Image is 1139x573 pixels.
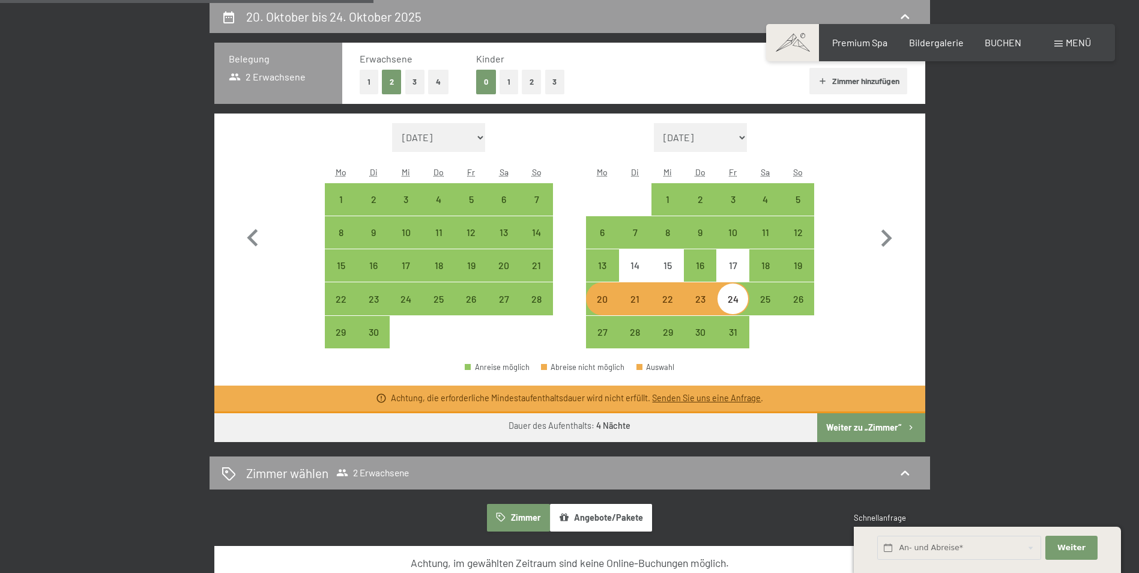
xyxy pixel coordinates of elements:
[716,249,749,282] div: Anreise nicht möglich
[782,282,814,315] div: Anreise möglich
[751,294,781,324] div: 25
[685,327,715,357] div: 30
[684,282,716,315] div: Thu Oct 23 2025
[532,167,542,177] abbr: Sonntag
[716,282,749,315] div: Anreise möglich
[586,316,618,348] div: Anreise möglich
[358,228,388,258] div: 9
[520,216,552,249] div: Anreise möglich
[391,261,421,291] div: 17
[651,249,684,282] div: Wed Oct 15 2025
[620,294,650,324] div: 21
[455,216,488,249] div: Anreise möglich
[229,70,306,83] span: 2 Erwachsene
[521,228,551,258] div: 14
[716,282,749,315] div: Fri Oct 24 2025
[357,316,390,348] div: Tue Sep 30 2025
[476,53,504,64] span: Kinder
[620,228,650,258] div: 7
[749,282,782,315] div: Anreise möglich
[455,249,488,282] div: Fri Sep 19 2025
[390,216,422,249] div: Anreise möglich
[402,167,410,177] abbr: Mittwoch
[357,316,390,348] div: Anreise möglich
[729,167,737,177] abbr: Freitag
[489,294,519,324] div: 27
[909,37,964,48] span: Bildergalerie
[716,316,749,348] div: Anreise möglich
[586,282,618,315] div: Mon Oct 20 2025
[620,261,650,291] div: 14
[587,294,617,324] div: 20
[716,216,749,249] div: Fri Oct 10 2025
[685,195,715,225] div: 2
[357,183,390,216] div: Tue Sep 02 2025
[456,294,486,324] div: 26
[653,228,683,258] div: 8
[424,228,454,258] div: 11
[1045,536,1097,560] button: Weiter
[619,249,651,282] div: Anreise nicht möglich
[651,316,684,348] div: Anreise möglich
[390,282,422,315] div: Wed Sep 24 2025
[521,261,551,291] div: 21
[326,261,356,291] div: 15
[358,261,388,291] div: 16
[357,282,390,315] div: Anreise möglich
[631,167,639,177] abbr: Dienstag
[782,183,814,216] div: Sun Oct 05 2025
[832,37,887,48] span: Premium Spa
[684,183,716,216] div: Anreise möglich
[684,216,716,249] div: Thu Oct 09 2025
[586,216,618,249] div: Anreise möglich
[456,261,486,291] div: 19
[684,316,716,348] div: Anreise möglich
[476,70,496,94] button: 0
[520,183,552,216] div: Sun Sep 07 2025
[423,216,455,249] div: Thu Sep 11 2025
[521,195,551,225] div: 7
[391,195,421,225] div: 3
[545,70,565,94] button: 3
[405,70,425,94] button: 3
[246,9,421,24] h2: 20. Oktober bis 24. Oktober 2025
[684,216,716,249] div: Anreise möglich
[749,183,782,216] div: Anreise möglich
[651,183,684,216] div: Anreise möglich
[520,183,552,216] div: Anreise möglich
[619,316,651,348] div: Anreise möglich
[326,228,356,258] div: 8
[716,316,749,348] div: Fri Oct 31 2025
[761,167,770,177] abbr: Samstag
[455,216,488,249] div: Fri Sep 12 2025
[652,393,761,403] a: Senden Sie uns eine Anfrage
[390,249,422,282] div: Wed Sep 17 2025
[985,37,1021,48] a: BUCHEN
[325,183,357,216] div: Anreise möglich
[782,216,814,249] div: Anreise möglich
[793,167,803,177] abbr: Sonntag
[423,249,455,282] div: Thu Sep 18 2025
[751,195,781,225] div: 4
[782,249,814,282] div: Sun Oct 19 2025
[326,195,356,225] div: 1
[488,183,520,216] div: Anreise möglich
[522,70,542,94] button: 2
[718,261,748,291] div: 17
[695,167,705,177] abbr: Donnerstag
[336,467,409,479] span: 2 Erwachsene
[619,216,651,249] div: Tue Oct 07 2025
[749,249,782,282] div: Sat Oct 18 2025
[467,167,475,177] abbr: Freitag
[488,183,520,216] div: Sat Sep 06 2025
[651,282,684,315] div: Anreise möglich
[325,249,357,282] div: Mon Sep 15 2025
[424,195,454,225] div: 4
[326,327,356,357] div: 29
[685,261,715,291] div: 16
[357,282,390,315] div: Tue Sep 23 2025
[619,216,651,249] div: Anreise möglich
[783,228,813,258] div: 12
[684,249,716,282] div: Anreise möglich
